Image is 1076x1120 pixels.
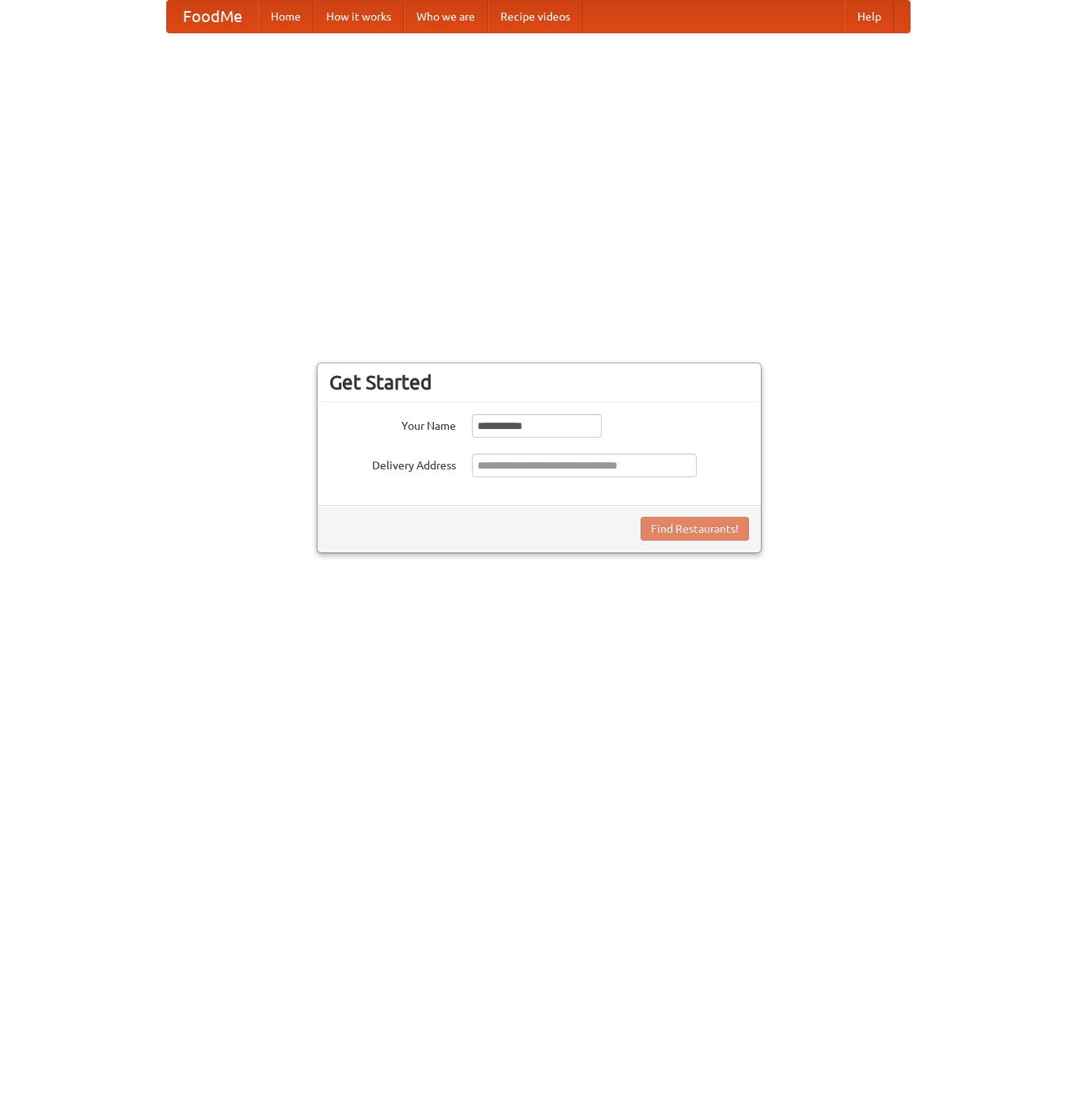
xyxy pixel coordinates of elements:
button: Find Restaurants! [641,517,749,541]
h3: Get Started [329,370,749,394]
a: Recipe videos [488,1,583,32]
label: Your Name [329,414,456,434]
label: Delivery Address [329,454,456,473]
a: Who we are [404,1,488,32]
a: Help [845,1,894,32]
a: FoodMe [167,1,258,32]
a: How it works [314,1,404,32]
a: Home [258,1,314,32]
